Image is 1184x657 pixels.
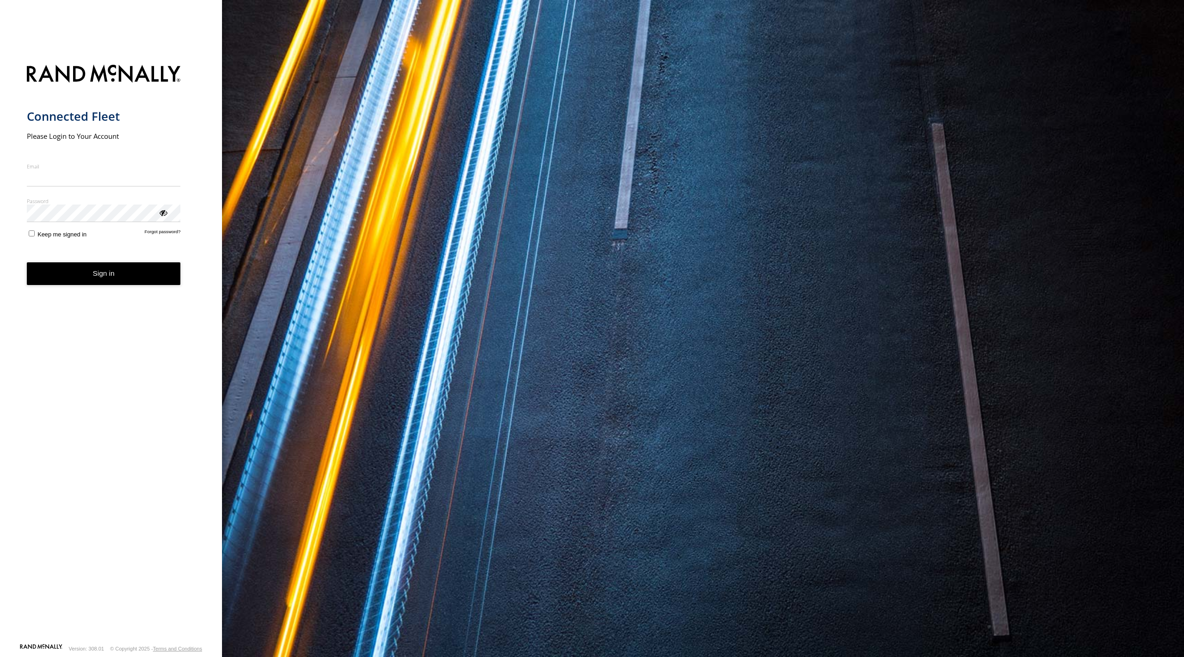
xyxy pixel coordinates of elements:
[69,646,104,651] div: Version: 308.01
[27,262,181,285] button: Sign in
[20,644,62,653] a: Visit our Website
[158,208,167,217] div: ViewPassword
[27,198,181,205] label: Password
[27,163,181,170] label: Email
[27,59,196,643] form: main
[27,63,181,87] img: Rand McNally
[145,229,181,238] a: Forgot password?
[27,131,181,141] h2: Please Login to Your Account
[27,109,181,124] h1: Connected Fleet
[110,646,202,651] div: © Copyright 2025 -
[37,231,86,238] span: Keep me signed in
[29,230,35,236] input: Keep me signed in
[153,646,202,651] a: Terms and Conditions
